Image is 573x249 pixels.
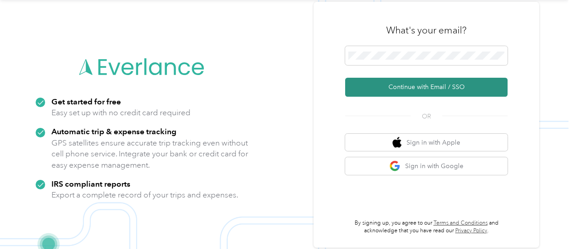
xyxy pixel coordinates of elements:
strong: Automatic trip & expense tracking [51,127,176,136]
img: apple logo [393,137,402,148]
h3: What's your email? [386,24,467,37]
strong: Get started for free [51,97,121,106]
button: apple logoSign in with Apple [345,134,508,151]
p: By signing up, you agree to our and acknowledge that you have read our . [345,219,508,235]
a: Privacy Policy [455,227,487,234]
button: Continue with Email / SSO [345,78,508,97]
a: Terms and Conditions [434,220,488,226]
img: google logo [389,160,401,172]
span: OR [411,112,442,121]
p: GPS satellites ensure accurate trip tracking even without cell phone service. Integrate your bank... [51,137,249,171]
strong: IRS compliant reports [51,179,130,188]
button: google logoSign in with Google [345,157,508,175]
p: Easy set up with no credit card required [51,107,190,118]
p: Export a complete record of your trips and expenses. [51,189,238,201]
